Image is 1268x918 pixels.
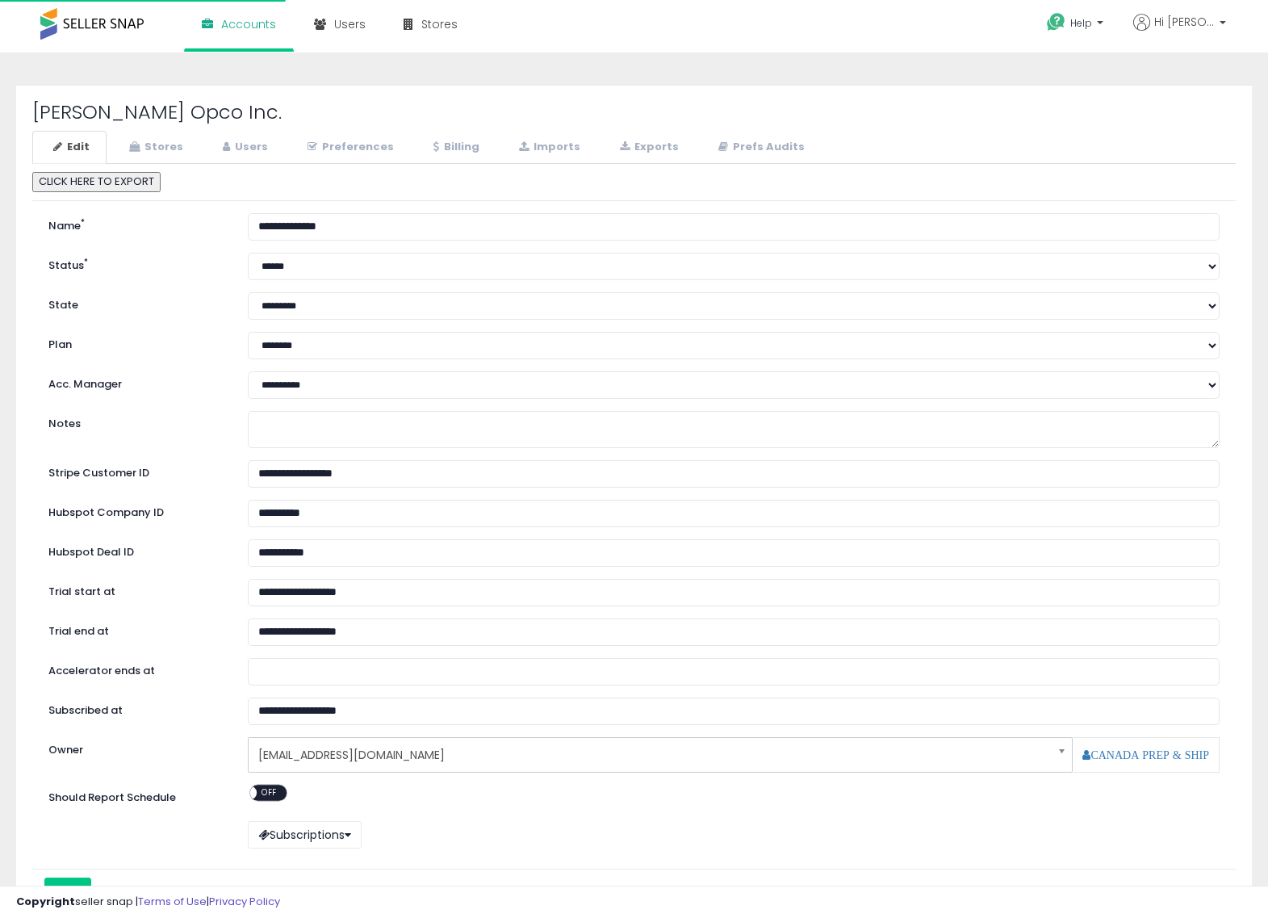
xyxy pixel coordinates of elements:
[48,790,176,806] label: Should Report Schedule
[697,131,822,164] a: Prefs Audits
[138,894,207,909] a: Terms of Use
[36,213,236,234] label: Name
[36,698,236,719] label: Subscribed at
[221,16,276,32] span: Accounts
[412,131,496,164] a: Billing
[257,786,282,799] span: OFF
[36,618,236,639] label: Trial end at
[1046,12,1066,32] i: Get Help
[48,743,83,758] label: Owner
[202,131,285,164] a: Users
[32,172,161,192] button: CLICK HERE TO EXPORT
[36,253,236,274] label: Status
[258,741,1042,769] span: [EMAIL_ADDRESS][DOMAIN_NAME]
[1082,749,1209,761] a: CANADA PREP & SHIP
[36,460,236,481] label: Stripe Customer ID
[36,539,236,560] label: Hubspot Deal ID
[287,131,411,164] a: Preferences
[209,894,280,909] a: Privacy Policy
[421,16,458,32] span: Stores
[248,821,362,849] button: Subscriptions
[32,102,1236,123] h2: [PERSON_NAME] Opco Inc.
[1154,14,1215,30] span: Hi [PERSON_NAME]
[498,131,597,164] a: Imports
[36,292,236,313] label: State
[36,658,236,679] label: Accelerator ends at
[599,131,696,164] a: Exports
[16,895,280,910] div: seller snap | |
[36,411,236,432] label: Notes
[36,332,236,353] label: Plan
[1133,14,1226,50] a: Hi [PERSON_NAME]
[334,16,366,32] span: Users
[36,500,236,521] label: Hubspot Company ID
[36,371,236,392] label: Acc. Manager
[36,579,236,600] label: Trial start at
[16,894,75,909] strong: Copyright
[32,131,107,164] a: Edit
[1070,16,1092,30] span: Help
[108,131,200,164] a: Stores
